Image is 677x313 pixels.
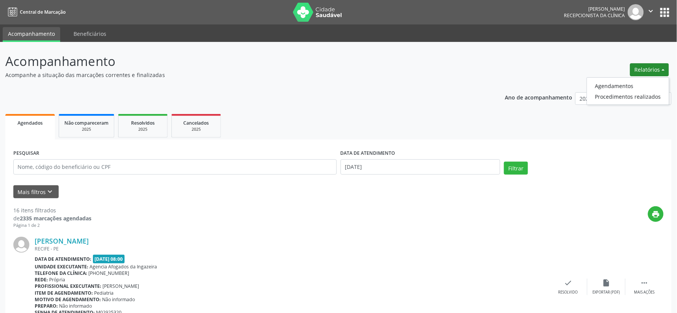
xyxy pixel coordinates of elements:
div: RECIFE - PE [35,246,549,252]
a: Beneficiários [68,27,112,40]
span: Agendados [18,120,43,126]
i: keyboard_arrow_down [46,188,54,196]
img: img [13,237,29,253]
button: print [648,206,664,222]
button: Relatórios [630,63,669,76]
button:  [644,4,658,20]
b: Preparo: [35,303,58,309]
a: Procedimentos realizados [587,91,669,102]
a: Agendamentos [587,80,669,91]
span: Central de Marcação [20,9,66,15]
span: Não informado [102,296,135,303]
label: DATA DE ATENDIMENTO [341,148,395,159]
b: Unidade executante: [35,263,88,270]
b: Item de agendamento: [35,290,93,296]
img: img [628,4,644,20]
span: Resolvidos [131,120,155,126]
b: Telefone da clínica: [35,270,87,276]
span: Cancelados [184,120,209,126]
label: PESQUISAR [13,148,39,159]
span: Agencia Afogados da Ingazeira [90,263,157,270]
p: Acompanhe a situação das marcações correntes e finalizadas [5,71,472,79]
div: de [13,214,91,222]
span: [PERSON_NAME] [103,283,139,289]
span: Não compareceram [64,120,109,126]
input: Nome, código do beneficiário ou CPF [13,159,337,175]
i:  [640,279,649,287]
div: 2025 [64,127,109,132]
span: Recepcionista da clínica [564,12,625,19]
div: Mais ações [634,290,655,295]
b: Rede: [35,276,48,283]
strong: 2335 marcações agendadas [20,215,91,222]
div: Página 1 de 2 [13,222,91,229]
span: [DATE] 08:00 [93,255,125,263]
button: Filtrar [504,162,528,175]
a: Central de Marcação [5,6,66,18]
div: 2025 [124,127,162,132]
input: Selecione um intervalo [341,159,500,175]
a: Acompanhamento [3,27,60,42]
i: check [564,279,573,287]
i: print [652,210,660,218]
button: Mais filtroskeyboard_arrow_down [13,185,59,199]
span: [PHONE_NUMBER] [89,270,130,276]
div: Exportar (PDF) [593,290,620,295]
button: apps [658,6,672,19]
p: Ano de acompanhamento [505,92,573,102]
b: Motivo de agendamento: [35,296,101,303]
span: Própria [50,276,66,283]
div: [PERSON_NAME] [564,6,625,12]
ul: Relatórios [587,77,669,105]
a: [PERSON_NAME] [35,237,89,245]
i:  [647,7,655,15]
p: Acompanhamento [5,52,472,71]
b: Profissional executante: [35,283,101,289]
span: Pediatria [94,290,114,296]
i: insert_drive_file [602,279,611,287]
span: Não informado [59,303,92,309]
b: Data de atendimento: [35,256,91,262]
div: 16 itens filtrados [13,206,91,214]
div: 2025 [177,127,215,132]
div: Resolvido [559,290,578,295]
